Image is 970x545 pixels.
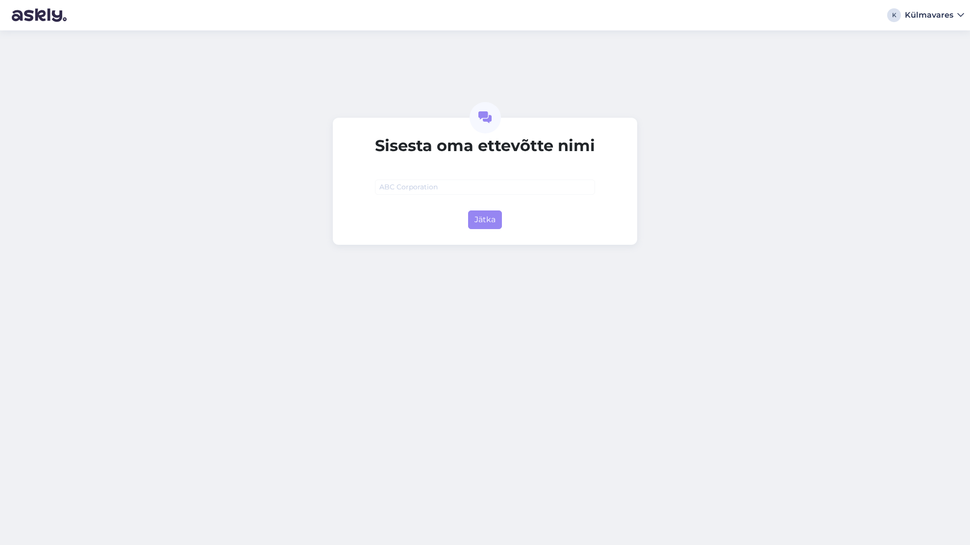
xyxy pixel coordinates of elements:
[375,136,595,155] h2: Sisesta oma ettevõtte nimi
[468,210,502,229] button: Jätka
[887,8,901,22] div: K
[375,180,595,195] input: ABC Corporation
[905,11,953,19] div: Külmavares
[905,11,964,19] a: Külmavares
